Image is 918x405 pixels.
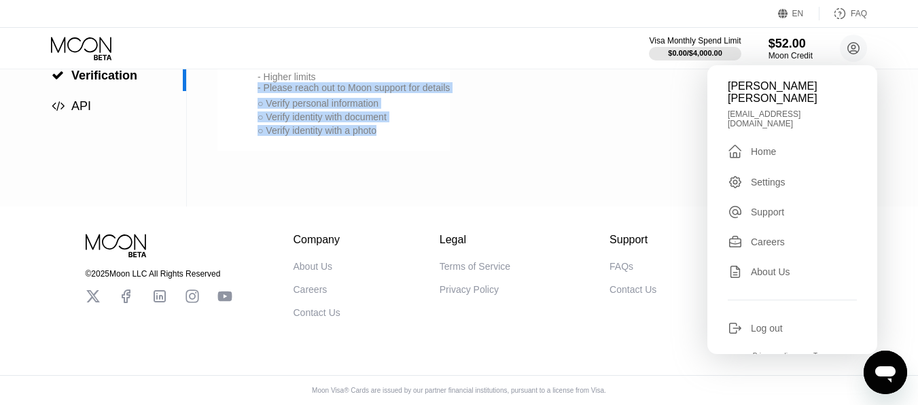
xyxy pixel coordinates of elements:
div: ○ Verify identity with document [258,111,450,122]
div: Careers [751,236,785,247]
div: About Us [751,266,790,277]
div: Careers [728,234,857,249]
iframe: Button to launch messaging window, conversation in progress [864,351,907,394]
div: Privacy Policy [440,284,499,295]
div: Settings [728,175,857,190]
div: Terms [813,352,832,359]
span: API [71,99,91,113]
div: FAQ [819,7,867,20]
div: [EMAIL_ADDRESS][DOMAIN_NAME] [728,109,857,128]
div: Support [728,205,857,219]
div: - Higher limits - Please reach out to Moon support for details [258,71,450,93]
div: $52.00Moon Credit [769,37,813,60]
div: [PERSON_NAME] [PERSON_NAME] [728,80,857,105]
div: About Us [294,261,333,272]
div: Visa Monthly Spend Limit [649,36,741,46]
div: Log out [751,323,783,334]
div: Contact Us [610,284,656,295]
div: © 2025 Moon LLC All Rights Reserved [86,269,232,279]
div: Contact Us [294,307,340,318]
div: Home [751,146,776,157]
div: Support [610,234,656,246]
div: Moon Visa® Cards are issued by our partner financial institutions, pursuant to a license from Visa. [301,387,617,394]
div: About Us [728,264,857,279]
div:  [728,143,743,160]
div: EN [792,9,804,18]
div: Careers [294,284,328,295]
div: EN [778,7,819,20]
div: $0.00 / $4,000.00 [668,49,722,57]
div: Visa Monthly Spend Limit$0.00/$4,000.00 [649,36,741,60]
div: Terms of Service [440,261,510,272]
div: FAQs [610,261,633,272]
div: Settings [751,177,785,188]
div: ○ Verify personal information [258,98,450,109]
div: FAQ [851,9,867,18]
div: $52.00 [769,37,813,51]
div: Support [751,207,784,217]
div:  [51,100,65,112]
span:  [52,69,64,82]
div: Legal [440,234,510,246]
span:  [52,100,65,112]
div: Privacy policy [753,352,794,359]
div: Company [294,234,340,246]
div: ○ Verify identity with a photo [258,125,450,136]
div: Moon Credit [769,51,813,60]
div:  [51,69,65,82]
div: Log out [728,321,857,336]
span: Verification [71,69,137,82]
div: Home [728,143,857,160]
